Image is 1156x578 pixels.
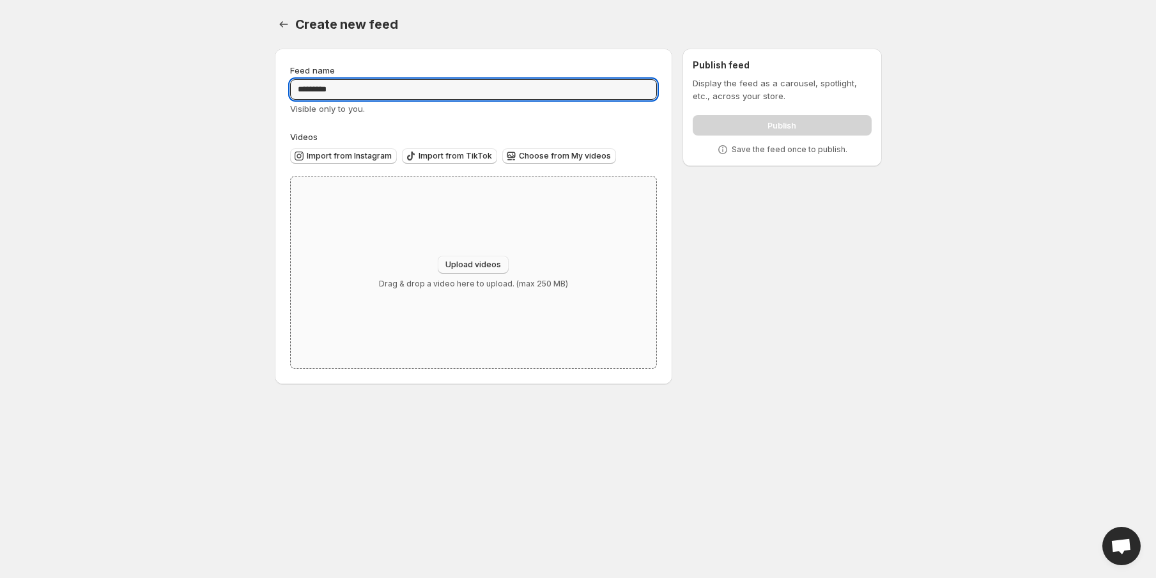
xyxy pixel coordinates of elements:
h2: Publish feed [693,59,871,72]
p: Display the feed as a carousel, spotlight, etc., across your store. [693,77,871,102]
span: Import from Instagram [307,151,392,161]
button: Choose from My videos [502,148,616,164]
p: Save the feed once to publish. [732,144,847,155]
span: Visible only to you. [290,104,365,114]
span: Feed name [290,65,335,75]
span: Import from TikTok [419,151,492,161]
div: Open chat [1102,527,1141,565]
button: Upload videos [438,256,509,274]
button: Import from TikTok [402,148,497,164]
span: Choose from My videos [519,151,611,161]
p: Drag & drop a video here to upload. (max 250 MB) [379,279,568,289]
button: Import from Instagram [290,148,397,164]
button: Settings [275,15,293,33]
span: Create new feed [295,17,398,32]
span: Upload videos [445,260,501,270]
span: Videos [290,132,318,142]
